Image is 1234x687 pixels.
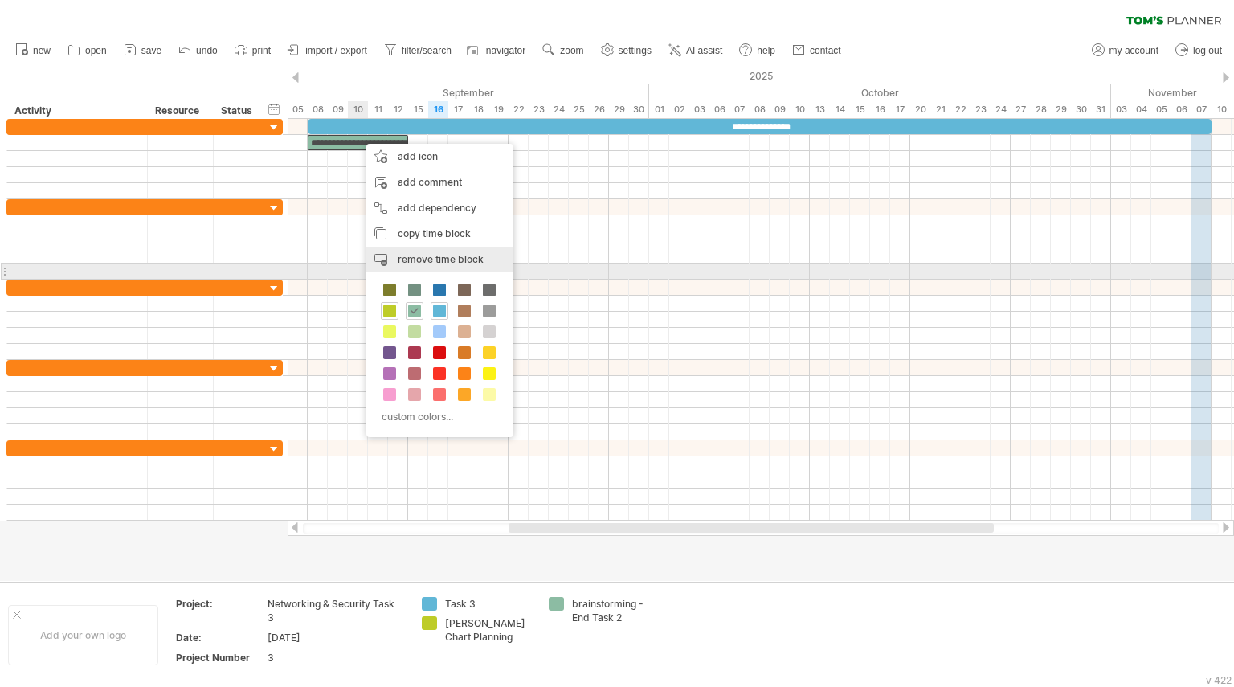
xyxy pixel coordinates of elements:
[221,103,256,119] div: Status
[305,45,367,56] span: import / export
[284,40,372,61] a: import / export
[388,101,408,118] div: Friday, 12 September 2025
[1151,101,1171,118] div: Wednesday, 5 November 2025
[196,45,218,56] span: undo
[649,84,1111,101] div: October 2025
[268,631,402,644] div: [DATE]
[1171,40,1227,61] a: log out
[619,45,652,56] span: settings
[1088,40,1163,61] a: my account
[788,40,846,61] a: contact
[890,101,910,118] div: Friday, 17 October 2025
[120,40,166,61] a: save
[735,40,780,61] a: help
[538,40,588,61] a: zoom
[689,101,709,118] div: Friday, 3 October 2025
[560,45,583,56] span: zoom
[757,45,775,56] span: help
[8,605,158,665] div: Add your own logo
[930,101,950,118] div: Tuesday, 21 October 2025
[141,45,161,56] span: save
[597,40,656,61] a: settings
[1091,101,1111,118] div: Friday, 31 October 2025
[709,101,729,118] div: Monday, 6 October 2025
[374,406,501,427] div: custom colors...
[155,103,204,119] div: Resource
[810,45,841,56] span: contact
[1212,101,1232,118] div: Monday, 10 November 2025
[445,597,533,611] div: Task 3
[448,101,468,118] div: Wednesday, 17 September 2025
[33,45,51,56] span: new
[176,597,264,611] div: Project:
[464,40,530,61] a: navigator
[328,101,348,118] div: Tuesday, 9 September 2025
[408,101,428,118] div: Monday, 15 September 2025
[63,40,112,61] a: open
[970,101,991,118] div: Thursday, 23 October 2025
[11,40,55,61] a: new
[870,101,890,118] div: Thursday, 16 October 2025
[252,45,271,56] span: print
[1031,101,1051,118] div: Tuesday, 28 October 2025
[308,101,328,118] div: Monday, 8 September 2025
[669,101,689,118] div: Thursday, 2 October 2025
[268,597,402,624] div: Networking & Security Task 3
[488,101,509,118] div: Friday, 19 September 2025
[428,101,448,118] div: Tuesday, 16 September 2025
[664,40,727,61] a: AI assist
[231,40,276,61] a: print
[529,101,549,118] div: Tuesday, 23 September 2025
[402,45,452,56] span: filter/search
[176,631,264,644] div: Date:
[1131,101,1151,118] div: Tuesday, 4 November 2025
[486,45,525,56] span: navigator
[174,40,223,61] a: undo
[509,101,529,118] div: Monday, 22 September 2025
[14,103,138,119] div: Activity
[468,101,488,118] div: Thursday, 18 September 2025
[1111,101,1131,118] div: Monday, 3 November 2025
[398,227,471,239] span: copy time block
[398,253,484,265] span: remove time block
[368,101,388,118] div: Thursday, 11 September 2025
[268,651,402,665] div: 3
[790,101,810,118] div: Friday, 10 October 2025
[366,144,513,170] div: add icon
[750,101,770,118] div: Wednesday, 8 October 2025
[348,101,368,118] div: Wednesday, 10 September 2025
[207,84,649,101] div: September 2025
[589,101,609,118] div: Friday, 26 September 2025
[445,616,533,644] div: [PERSON_NAME] Chart Planning
[1011,101,1031,118] div: Monday, 27 October 2025
[366,195,513,221] div: add dependency
[549,101,569,118] div: Wednesday, 24 September 2025
[810,101,830,118] div: Monday, 13 October 2025
[85,45,107,56] span: open
[1191,101,1212,118] div: Friday, 7 November 2025
[629,101,649,118] div: Tuesday, 30 September 2025
[380,40,456,61] a: filter/search
[729,101,750,118] div: Tuesday, 7 October 2025
[991,101,1011,118] div: Friday, 24 October 2025
[850,101,870,118] div: Wednesday, 15 October 2025
[649,101,669,118] div: Wednesday, 1 October 2025
[1193,45,1222,56] span: log out
[366,170,513,195] div: add comment
[686,45,722,56] span: AI assist
[288,101,308,118] div: Friday, 5 September 2025
[1051,101,1071,118] div: Wednesday, 29 October 2025
[950,101,970,118] div: Wednesday, 22 October 2025
[1109,45,1158,56] span: my account
[830,101,850,118] div: Tuesday, 14 October 2025
[572,597,660,624] div: brainstorming - End Task 2
[1071,101,1091,118] div: Thursday, 30 October 2025
[609,101,629,118] div: Monday, 29 September 2025
[910,101,930,118] div: Monday, 20 October 2025
[1171,101,1191,118] div: Thursday, 6 November 2025
[569,101,589,118] div: Thursday, 25 September 2025
[176,651,264,665] div: Project Number
[1206,674,1232,686] div: v 422
[770,101,790,118] div: Thursday, 9 October 2025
